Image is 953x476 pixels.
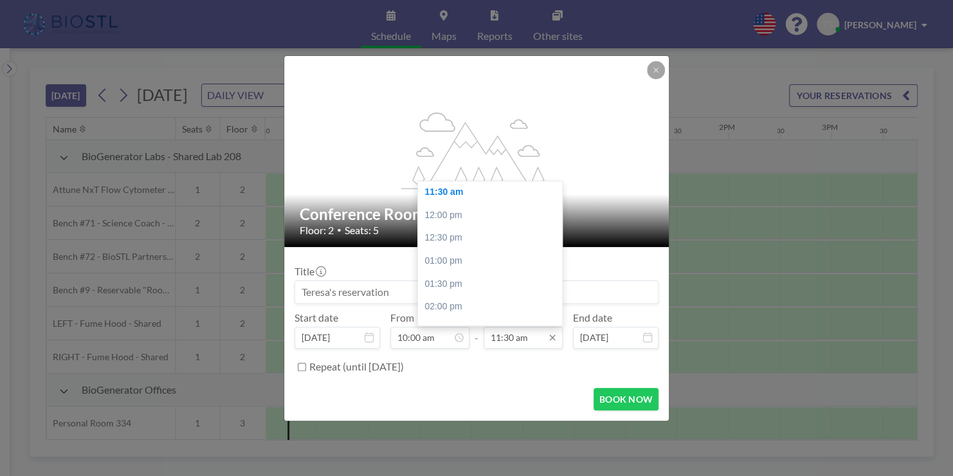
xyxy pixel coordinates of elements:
[345,224,379,237] span: Seats: 5
[309,360,404,373] label: Repeat (until [DATE])
[418,181,568,204] div: 11:30 am
[418,295,568,318] div: 02:00 pm
[295,281,658,303] input: Teresa's reservation
[300,205,655,224] h2: Conference Room 204
[418,204,568,227] div: 12:00 pm
[475,316,478,344] span: -
[295,265,325,278] label: Title
[337,225,341,235] span: •
[594,388,658,410] button: BOOK NOW
[418,273,568,296] div: 01:30 pm
[390,311,414,324] label: From
[573,311,612,324] label: End date
[295,311,338,324] label: Start date
[418,318,568,342] div: 02:30 pm
[418,250,568,273] div: 01:00 pm
[300,224,334,237] span: Floor: 2
[418,226,568,250] div: 12:30 pm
